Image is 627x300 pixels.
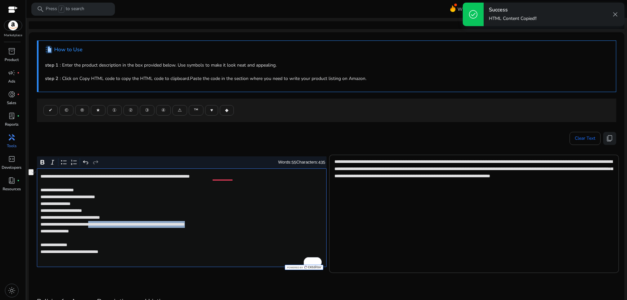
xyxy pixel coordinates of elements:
[161,107,166,114] span: ④
[4,21,22,30] img: amazon.svg
[8,287,16,294] span: light_mode
[17,179,20,182] span: fiber_manual_record
[8,69,16,77] span: campaign
[205,105,218,116] button: ♥
[189,105,203,116] button: ™
[8,155,16,163] span: code_blocks
[489,7,537,13] h4: Success
[65,107,68,114] span: ©
[8,134,16,141] span: handyman
[8,78,15,84] p: Ads
[5,121,19,127] p: Reports
[3,186,21,192] p: Resources
[5,57,19,63] p: Product
[140,105,154,116] button: ③
[172,105,187,116] button: ⚠
[49,107,53,114] span: ✔
[7,100,16,106] p: Sales
[37,156,327,169] div: Editor toolbar
[603,132,616,145] button: content_copy
[318,160,325,165] label: 435
[17,115,20,117] span: fiber_manual_record
[611,10,619,18] span: close
[278,158,325,166] div: Words: Characters:
[575,132,595,145] span: Clear Text
[58,6,64,13] span: /
[80,107,84,114] span: ®
[45,62,58,68] b: step 1
[54,47,83,53] h4: How to Use
[178,107,182,114] span: ⚠
[129,107,133,114] span: ②
[8,112,16,120] span: lab_profile
[8,47,16,55] span: inventory_2
[570,132,601,145] button: Clear Text
[458,4,483,15] span: What's New
[59,105,73,116] button: ©
[45,75,609,82] p: : Click on Copy HTML code to copy the HTML code to clipboard.Paste the code in the section where ...
[37,5,44,13] span: search
[123,105,138,116] button: ②
[8,90,16,98] span: donut_small
[17,93,20,96] span: fiber_manual_record
[225,107,229,114] span: ◆
[37,168,327,267] div: Rich Text Editor. Editing area: main. Press Alt+0 for help.
[7,143,17,149] p: Tools
[2,165,22,170] p: Developers
[145,107,149,114] span: ③
[8,177,16,184] span: book_4
[45,62,609,69] p: : Enter the product description in the box provided below. Use symbols to make it look neat and a...
[489,15,537,22] p: HTML Content Copied!!
[75,105,89,116] button: ®
[46,6,84,13] p: Press to search
[4,33,22,38] p: Marketplace
[17,71,20,74] span: fiber_manual_record
[112,107,117,114] span: ①
[292,160,296,165] label: 55
[43,105,58,116] button: ✔
[45,75,58,82] b: step 2
[220,105,234,116] button: ◆
[194,107,198,114] span: ™
[606,134,614,142] span: content_copy
[286,266,303,269] span: Powered by
[91,105,105,116] button: ★
[468,9,478,20] span: check_circle
[156,105,171,116] button: ④
[107,105,122,116] button: ①
[96,107,100,114] span: ★
[210,107,213,114] span: ♥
